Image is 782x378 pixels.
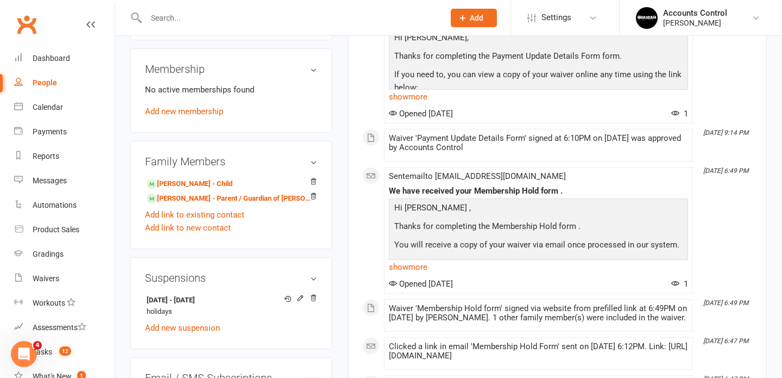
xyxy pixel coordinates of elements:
span: Sent email to [EMAIL_ADDRESS][DOMAIN_NAME] [389,171,566,181]
a: Assessments [14,315,115,340]
p: You will receive a copy of your waiver via email once processed in our system. [392,238,685,254]
p: Hi [PERSON_NAME] , [392,201,685,217]
a: Gradings [14,242,115,267]
div: Messages [33,176,67,185]
div: Gradings [33,250,64,258]
div: [PERSON_NAME] [663,18,727,28]
i: [DATE] 6:49 PM [703,299,748,307]
p: No active memberships found [145,83,317,96]
div: Product Sales [33,225,79,234]
strong: [DATE] - [DATE] [147,295,312,306]
div: Workouts [33,299,65,307]
a: Add new suspension [145,323,220,333]
a: [PERSON_NAME] - Child [147,178,232,190]
span: 12 [59,346,71,356]
li: holidays [145,292,317,319]
div: Automations [33,201,77,209]
a: [PERSON_NAME] - Parent / Guardian of [PERSON_NAME] [147,193,312,205]
a: Workouts [14,291,115,315]
p: Obrigado, [392,257,685,272]
i: [DATE] 6:47 PM [703,337,748,345]
a: Clubworx [13,11,40,38]
span: 1 [671,279,688,289]
iframe: Intercom live chat [11,341,37,367]
a: Add link to new contact [145,221,231,234]
a: Calendar [14,95,115,120]
div: Accounts Control [663,8,727,18]
h3: Family Members [145,156,317,168]
span: 1 [671,109,688,119]
span: Opened [DATE] [389,279,453,289]
a: Waivers [14,267,115,291]
a: Add link to existing contact [145,208,244,221]
a: show more [389,89,688,104]
a: Add new membership [145,107,223,116]
i: [DATE] 6:49 PM [703,167,748,175]
a: Messages [14,169,115,193]
div: Waivers [33,274,59,283]
input: Search... [143,10,437,26]
div: Waiver 'Payment Update Details Form' signed at 6:10PM on [DATE] was approved by Accounts Control [389,134,688,152]
span: Add [470,14,483,22]
div: Payments [33,127,67,136]
a: Reports [14,144,115,169]
div: We have received your Membership Hold form . [389,187,688,196]
a: Payments [14,120,115,144]
span: Settings [541,5,571,30]
p: If you need to, you can view a copy of your waiver online any time using the link below: [392,68,685,97]
div: Clicked a link in email 'Membership Hold Form' sent on [DATE] 6:12PM. Link: [URL][DOMAIN_NAME] [389,342,688,361]
button: Add [451,9,497,27]
p: Thanks for completing the Membership Hold form . [392,220,685,236]
h3: Suspensions [145,272,317,284]
span: Opened [DATE] [389,109,453,119]
span: 4 [33,341,42,350]
div: Assessments [33,323,86,332]
a: Product Sales [14,218,115,242]
div: Reports [33,152,59,160]
div: Calendar [33,103,63,111]
a: Tasks 12 [14,340,115,364]
a: People [14,71,115,95]
div: Tasks [33,348,52,356]
a: show more [389,259,688,275]
a: Automations [14,193,115,218]
p: Hi [PERSON_NAME], [392,31,685,47]
h3: Membership [145,63,317,75]
img: thumb_image1701918351.png [636,7,658,29]
p: Thanks for completing the Payment Update Details Form form. [392,49,685,65]
div: People [33,78,57,87]
div: Waiver 'Membership Hold form' signed via website from prefilled link at 6:49PM on [DATE] by [PERS... [389,304,688,323]
div: Dashboard [33,54,70,63]
i: [DATE] 9:14 PM [703,129,748,137]
a: Dashboard [14,46,115,71]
